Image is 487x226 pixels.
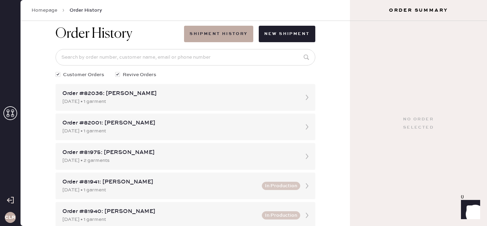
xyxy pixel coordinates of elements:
[184,26,253,42] button: Shipment History
[403,115,434,132] div: No order selected
[56,26,132,42] h1: Order History
[62,148,296,157] div: Order #81975: [PERSON_NAME]
[62,186,258,194] div: [DATE] • 1 garment
[62,98,296,105] div: [DATE] • 1 garment
[262,182,300,190] button: In Production
[62,119,296,127] div: Order #82001: [PERSON_NAME]
[62,207,258,216] div: Order #81940: [PERSON_NAME]
[62,127,296,135] div: [DATE] • 1 garment
[454,195,484,225] iframe: Front Chat
[259,26,315,42] button: New Shipment
[32,7,57,14] a: Homepage
[350,7,487,14] h3: Order Summary
[62,178,258,186] div: Order #81941: [PERSON_NAME]
[62,90,296,98] div: Order #82036: [PERSON_NAME]
[123,71,156,79] span: Revive Orders
[262,211,300,219] button: In Production
[5,215,15,220] h3: CLR
[62,216,258,223] div: [DATE] • 1 garment
[70,7,102,14] span: Order History
[56,49,315,66] input: Search by order number, customer name, email or phone number
[62,157,296,164] div: [DATE] • 2 garments
[63,71,104,79] span: Customer Orders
